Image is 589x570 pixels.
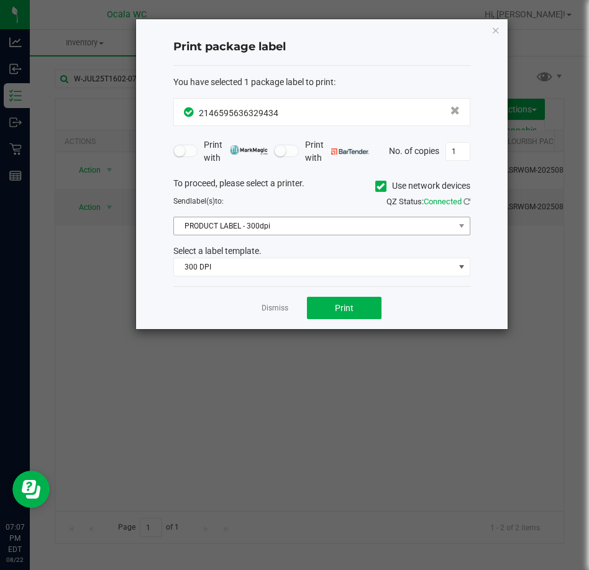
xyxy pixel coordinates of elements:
img: bartender.png [331,148,369,155]
span: No. of copies [389,145,439,155]
span: 2146595636329434 [199,108,278,118]
span: QZ Status: [386,197,470,206]
div: To proceed, please select a printer. [164,177,480,196]
label: Use network devices [375,179,470,192]
a: Dismiss [262,303,288,314]
span: Connected [424,197,462,206]
span: In Sync [184,106,196,119]
span: You have selected 1 package label to print [173,77,334,87]
div: Select a label template. [164,245,480,258]
span: 300 DPI [174,258,454,276]
div: : [173,76,470,89]
span: Print with [204,138,268,165]
span: label(s) [190,197,215,206]
h4: Print package label [173,39,470,55]
img: mark_magic_cybra.png [230,145,268,155]
iframe: Resource center [12,471,50,508]
span: Print [335,303,354,313]
span: Send to: [173,197,224,206]
span: Print with [305,138,369,165]
button: Print [307,297,381,319]
span: PRODUCT LABEL - 300dpi [174,217,454,235]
